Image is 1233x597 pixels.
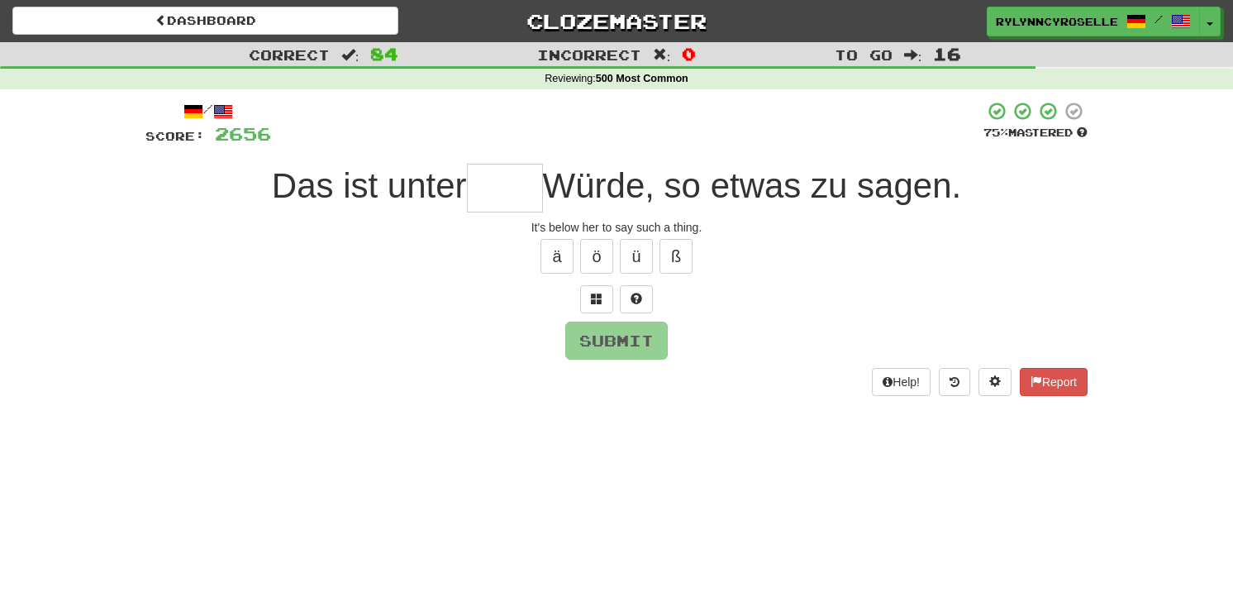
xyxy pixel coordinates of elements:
span: 0 [682,44,696,64]
span: : [904,48,922,62]
button: Switch sentence to multiple choice alt+p [580,285,613,313]
span: : [653,48,671,62]
div: Mastered [983,126,1088,141]
strong: 500 Most Common [596,73,688,84]
span: Incorrect [537,46,641,63]
button: Help! [872,368,931,396]
span: 16 [933,44,961,64]
span: Score: [145,129,205,143]
span: Das ist unter [272,166,467,205]
span: / [1154,13,1163,25]
button: ü [620,239,653,274]
span: 2656 [215,123,271,144]
div: It's below her to say such a thing. [145,219,1088,236]
button: Single letter hint - you only get 1 per sentence and score half the points! alt+h [620,285,653,313]
a: Dashboard [12,7,398,35]
button: Report [1020,368,1088,396]
span: Würde, so etwas zu sagen. [543,166,962,205]
button: ä [540,239,574,274]
span: To go [835,46,893,63]
button: ß [659,239,693,274]
span: : [341,48,359,62]
button: ö [580,239,613,274]
a: RylynnCyroselle / [987,7,1200,36]
span: 84 [370,44,398,64]
a: Clozemaster [423,7,809,36]
button: Submit [565,322,668,360]
span: Correct [249,46,330,63]
button: Round history (alt+y) [939,368,970,396]
span: 75 % [983,126,1008,139]
span: RylynnCyroselle [996,14,1118,29]
div: / [145,101,271,122]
